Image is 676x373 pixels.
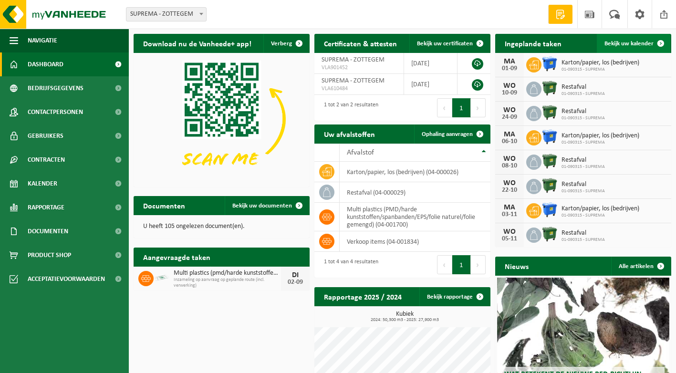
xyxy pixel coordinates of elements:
[562,188,605,194] span: 01-090315 - SUPREMA
[562,59,639,67] span: Karton/papier, los (bedrijven)
[471,255,486,274] button: Next
[541,202,558,218] img: WB-1100-HPE-BE-01
[500,138,519,145] div: 06-10
[404,74,458,95] td: [DATE]
[322,56,385,63] span: SUPREMA - ZOTTEGEM
[134,34,261,52] h2: Download nu de Vanheede+ app!
[500,179,519,187] div: WO
[143,223,300,230] p: U heeft 105 ongelezen document(en).
[562,237,605,243] span: 01-090315 - SUPREMA
[263,34,309,53] button: Verberg
[562,91,605,97] span: 01-090315 - SUPREMA
[232,203,292,209] span: Bekijk uw documenten
[500,211,519,218] div: 03-11
[437,255,452,274] button: Previous
[562,205,639,213] span: Karton/papier, los (bedrijven)
[562,83,605,91] span: Restafval
[271,41,292,47] span: Verberg
[134,196,195,215] h2: Documenten
[126,7,207,21] span: SUPREMA - ZOTTEGEM
[541,80,558,96] img: WB-1100-HPE-GN-01
[611,257,670,276] a: Alle artikelen
[404,53,458,74] td: [DATE]
[471,98,486,117] button: Next
[500,58,519,65] div: MA
[452,98,471,117] button: 1
[422,131,473,137] span: Ophaling aanvragen
[562,132,639,140] span: Karton/papier, los (bedrijven)
[419,287,489,306] a: Bekijk rapportage
[562,181,605,188] span: Restafval
[500,236,519,242] div: 05-11
[126,8,206,21] span: SUPREMA - ZOTTEGEM
[28,196,64,219] span: Rapportage
[319,311,490,322] h3: Kubiek
[417,41,473,47] span: Bekijk uw certificaten
[437,98,452,117] button: Previous
[319,254,378,275] div: 1 tot 4 van 4 resultaten
[322,64,396,72] span: VLA901452
[500,131,519,138] div: MA
[409,34,489,53] a: Bekijk uw certificaten
[225,196,309,215] a: Bekijk uw documenten
[562,164,605,170] span: 01-090315 - SUPREMA
[28,124,63,148] span: Gebruikers
[562,67,639,73] span: 01-090315 - SUPREMA
[319,97,378,118] div: 1 tot 2 van 2 resultaten
[314,287,411,306] h2: Rapportage 2025 / 2024
[28,76,83,100] span: Bedrijfsgegevens
[500,114,519,121] div: 24-09
[541,56,558,72] img: WB-1100-HPE-BE-01
[28,29,57,52] span: Navigatie
[541,104,558,121] img: WB-1100-HPE-GN-01
[500,204,519,211] div: MA
[562,108,605,115] span: Restafval
[562,213,639,218] span: 01-090315 - SUPREMA
[340,182,490,203] td: restafval (04-000029)
[340,162,490,182] td: karton/papier, los (bedrijven) (04-000026)
[340,231,490,252] td: verkoop items (04-001834)
[541,226,558,242] img: WB-1100-HPE-GN-01
[597,34,670,53] a: Bekijk uw kalender
[562,115,605,121] span: 01-090315 - SUPREMA
[500,155,519,163] div: WO
[28,243,71,267] span: Product Shop
[340,203,490,231] td: multi plastics (PMD/harde kunststoffen/spanbanden/EPS/folie naturel/folie gemengd) (04-001700)
[495,34,571,52] h2: Ingeplande taken
[541,129,558,145] img: WB-1100-HPE-BE-01
[500,163,519,169] div: 08-10
[314,124,385,143] h2: Uw afvalstoffen
[322,77,385,84] span: SUPREMA - ZOTTEGEM
[541,177,558,194] img: WB-1100-HPE-GN-01
[562,140,639,145] span: 01-090315 - SUPREMA
[134,248,220,266] h2: Aangevraagde taken
[562,156,605,164] span: Restafval
[154,269,170,286] img: LP-SK-00500-LPE-16
[452,255,471,274] button: 1
[541,153,558,169] img: WB-1100-HPE-GN-01
[28,148,65,172] span: Contracten
[500,228,519,236] div: WO
[347,149,374,156] span: Afvalstof
[495,257,538,275] h2: Nieuws
[28,267,105,291] span: Acceptatievoorwaarden
[134,53,310,185] img: Download de VHEPlus App
[500,65,519,72] div: 01-09
[414,124,489,144] a: Ophaling aanvragen
[28,52,63,76] span: Dashboard
[562,229,605,237] span: Restafval
[500,82,519,90] div: WO
[28,172,57,196] span: Kalender
[500,187,519,194] div: 22-10
[286,279,305,286] div: 02-09
[314,34,406,52] h2: Certificaten & attesten
[174,269,281,277] span: Multi plastics (pmd/harde kunststoffen/spanbanden/eps/folie naturel/folie gemeng...
[28,100,83,124] span: Contactpersonen
[319,318,490,322] span: 2024: 50,300 m3 - 2025: 27,900 m3
[500,106,519,114] div: WO
[322,85,396,93] span: VLA610484
[604,41,654,47] span: Bekijk uw kalender
[174,277,281,289] span: Inzameling op aanvraag op geplande route (incl. verwerking)
[500,90,519,96] div: 10-09
[286,271,305,279] div: DI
